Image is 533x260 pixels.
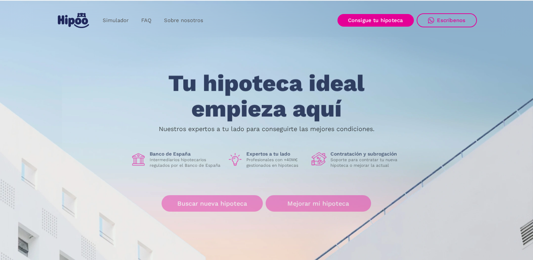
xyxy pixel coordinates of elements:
[437,17,466,23] div: Escríbenos
[56,10,91,31] a: home
[162,195,263,212] a: Buscar nueva hipoteca
[417,13,477,27] a: Escríbenos
[150,157,222,168] p: Intermediarios hipotecarios regulados por el Banco de España
[150,151,222,157] h1: Banco de España
[330,157,403,168] p: Soporte para contratar tu nueva hipoteca o mejorar la actual
[158,14,210,27] a: Sobre nosotros
[266,195,371,212] a: Mejorar mi hipoteca
[159,126,375,132] p: Nuestros expertos a tu lado para conseguirte las mejores condiciones.
[134,71,399,122] h1: Tu hipoteca ideal empieza aquí
[96,14,135,27] a: Simulador
[246,151,306,157] h1: Expertos a tu lado
[330,151,403,157] h1: Contratación y subrogación
[135,14,158,27] a: FAQ
[337,14,414,27] a: Consigue tu hipoteca
[246,157,306,168] p: Profesionales con +40M€ gestionados en hipotecas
